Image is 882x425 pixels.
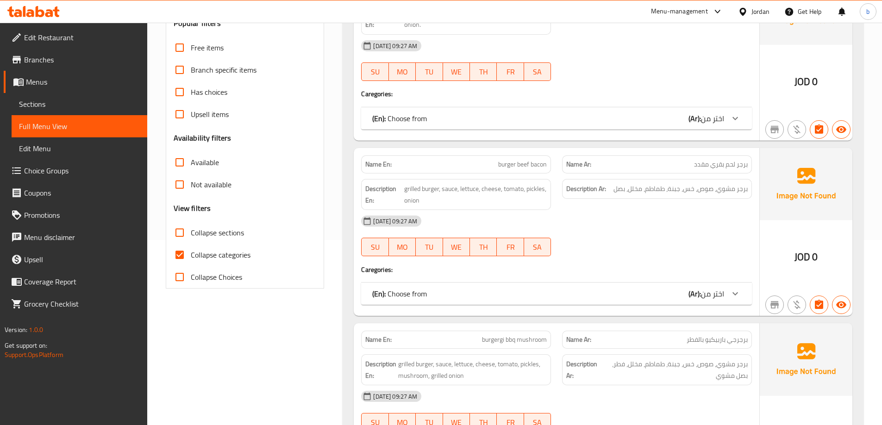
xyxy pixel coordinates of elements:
b: (En): [372,111,386,125]
span: 1.0.0 [29,324,43,336]
h3: View filters [174,203,211,214]
button: WE [443,238,470,256]
b: (Ar): [688,287,701,301]
span: SA [528,240,547,254]
button: Purchased item [788,296,806,314]
a: Full Menu View [12,115,147,137]
span: برجر مشوي، صوص، خس، جبنة، طماطم، مخلل، بصل [613,183,748,195]
span: Free items [191,42,224,53]
span: FR [500,65,520,79]
a: Menus [4,71,147,93]
span: Menu disclaimer [24,232,140,243]
button: SU [361,62,388,81]
strong: Description En: [365,8,402,31]
span: Edit Menu [19,143,140,154]
span: grilled burger, sauce, lettuce, cheese, tomato, pickles, onion [404,183,547,206]
button: Has choices [810,296,828,314]
a: Edit Menu [12,137,147,160]
strong: Description En: [365,183,402,206]
h4: Caregories: [361,89,752,99]
button: Not branch specific item [765,296,784,314]
a: Grocery Checklist [4,293,147,315]
button: TH [470,238,497,256]
button: SA [524,238,551,256]
span: MO [393,240,412,254]
a: Edit Restaurant [4,26,147,49]
span: JOD [794,248,810,266]
span: اختر من [701,111,724,125]
strong: Description Ar: [566,183,606,195]
span: Promotions [24,209,140,221]
a: Coupons [4,182,147,204]
span: Has choices [191,86,227,98]
span: FR [500,240,520,254]
span: Collapse categories [191,249,250,260]
span: Not available [191,179,231,190]
h4: Caregories: [361,265,752,274]
strong: Name Ar: [566,160,591,169]
span: Menus [26,76,140,87]
span: TH [474,240,493,254]
span: Edit Restaurant [24,32,140,43]
strong: Description Ar: [566,358,601,381]
strong: Description En: [365,358,396,381]
span: Get support on: [5,339,47,351]
button: Purchased item [788,120,806,139]
span: Collapse Choices [191,271,242,283]
span: برجر مشوي، صوص، خس، جبنة، طماطم، مخلل، فطر، بصل مشوي [602,358,748,381]
span: Branches [24,54,140,65]
div: Menu-management [651,6,708,17]
span: burger beef bacon [498,160,547,169]
a: Coverage Report [4,271,147,293]
span: burgergi bbq mushroom [482,335,547,345]
span: TH [474,65,493,79]
a: Promotions [4,204,147,226]
p: Choose from [372,113,427,124]
span: TU [419,65,439,79]
span: MO [393,65,412,79]
button: TH [470,62,497,81]
img: Ae5nvW7+0k+MAAAAAElFTkSuQmCC [760,148,852,220]
span: SU [365,65,385,79]
button: Available [832,296,851,314]
b: (En): [372,287,386,301]
div: (En): Choose from(Ar):اختر من [361,107,752,129]
button: MO [389,238,416,256]
span: برجرجي باربيكيو بالفطر [687,335,748,345]
a: Menu disclaimer [4,226,147,248]
span: SU [365,240,385,254]
span: برجر لحم بقري مقدد [694,160,748,169]
button: Has choices [810,120,828,139]
button: MO [389,62,416,81]
a: Sections [12,93,147,115]
span: WE [447,240,466,254]
button: FR [497,62,524,81]
span: JOD [794,73,810,91]
p: Choose from [372,288,427,299]
span: Choice Groups [24,165,140,176]
span: Branch specific items [191,64,256,75]
div: Jordan [751,6,769,17]
span: Available [191,157,219,168]
span: Grocery Checklist [24,298,140,309]
span: WE [447,65,466,79]
span: [DATE] 09:27 AM [369,42,421,50]
a: Upsell [4,248,147,271]
img: Ae5nvW7+0k+MAAAAAElFTkSuQmCC [760,323,852,395]
button: Not branch specific item [765,120,784,139]
span: Full Menu View [19,121,140,132]
strong: Name En: [365,335,392,345]
a: Choice Groups [4,160,147,182]
span: [DATE] 09:27 AM [369,217,421,226]
h3: Availability filters [174,133,231,143]
span: Version: [5,324,27,336]
span: 0 [812,73,818,91]
a: Support.OpsPlatform [5,349,63,361]
b: (Ar): [688,111,701,125]
span: [DATE] 09:27 AM [369,392,421,401]
button: TU [416,62,443,81]
span: Upsell items [191,109,229,120]
h3: Popular filters [174,18,317,29]
a: Branches [4,49,147,71]
button: Available [832,120,851,139]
